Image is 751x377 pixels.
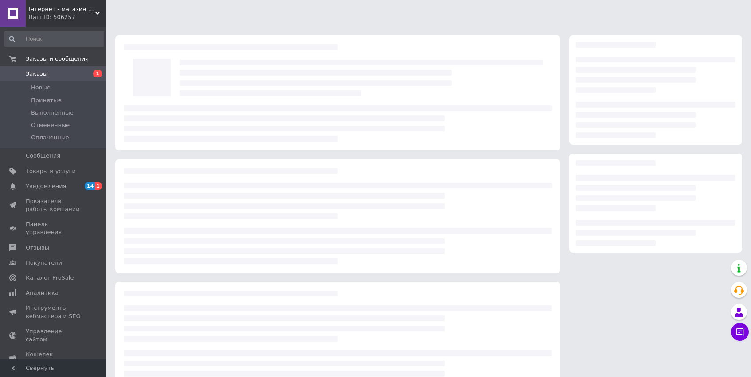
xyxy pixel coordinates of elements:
[26,304,82,320] span: Инструменты вебмастера и SEO
[31,134,69,142] span: Оплаченные
[26,70,47,78] span: Заказы
[26,289,59,297] span: Аналитика
[31,109,74,117] span: Выполненные
[29,13,106,21] div: Ваш ID: 506257
[26,197,82,213] span: Показатели работы компании
[85,182,95,190] span: 14
[95,182,102,190] span: 1
[31,121,70,129] span: Отмененные
[26,152,60,160] span: Сообщения
[26,350,82,366] span: Кошелек компании
[26,274,74,282] span: Каталог ProSale
[731,323,749,341] button: Чат с покупателем
[93,70,102,77] span: 1
[26,55,89,63] span: Заказы и сообщения
[26,259,62,267] span: Покупатели
[4,31,104,47] input: Поиск
[31,96,62,104] span: Принятые
[26,182,66,190] span: Уведомления
[26,244,49,252] span: Отзывы
[26,220,82,236] span: Панель управления
[31,84,51,92] span: Новые
[26,167,76,175] span: Товары и услуги
[26,327,82,343] span: Управление сайтом
[29,5,95,13] span: Інтернет - магазин "Одяг для тебе і твоїх друзів"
